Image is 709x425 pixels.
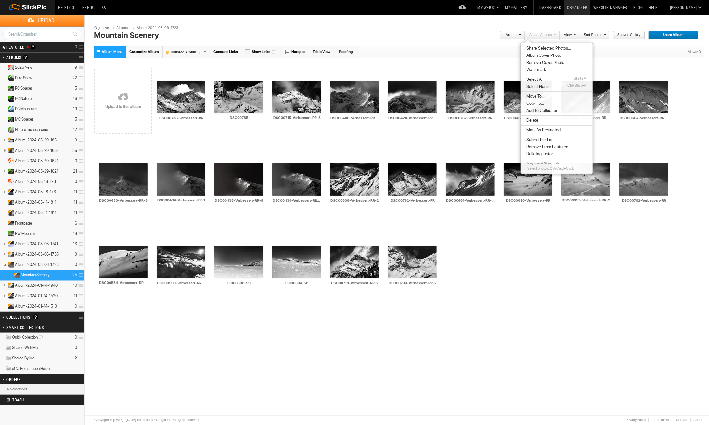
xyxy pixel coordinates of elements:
[330,198,380,203] input: DSC00809-Verbessert-RR-2
[524,46,571,51] span: Share Selected Photos...
[524,108,561,113] span: Add To Collection...
[524,152,553,157] span: Bulk Tag Editor
[137,25,185,30] a: Album-2024-03-06-1723
[1,158,7,163] a: Expand
[214,198,264,203] input: DSC00435-Verbessert-RR-9
[99,280,148,286] input: DSC00554-Verbessert-RR-35
[1,231,7,236] a: Expand
[21,273,50,278] span: Mountain Scenery
[524,67,546,72] span: Watermark
[15,179,56,184] span: Album-2024-05-18-173
[15,117,34,122] span: MC Spaces
[388,163,437,196] img: DSC00782-Verbessert-RR.webp
[525,31,556,40] a: Album Actions
[102,50,122,54] span: Album Menu
[690,418,703,422] a: About
[446,81,495,113] img: DSC00767-Verbessert-RR.webp
[6,241,14,247] ins: Unlisted Album
[6,322,61,332] h2: Smart Collections
[567,83,586,88] abbr: Ctrl+Shift+A
[6,158,14,164] ins: Private Album
[648,31,694,40] span: Share Album
[330,280,380,286] input: DSC00718-Verbessert-RR-2
[163,50,203,54] font: Unlisted Album
[1,179,7,184] a: Expand
[524,127,561,133] span: Mark As Restricted
[6,96,14,102] ins: Public Album
[15,293,58,298] span: Album-2024-01-14-1520
[101,3,109,11] input: Search photos on SlickPic...
[15,169,58,174] span: Album-2024-05-29-1621
[15,200,56,205] span: Album-2024-05-11-1811
[330,115,380,121] input: DSC00440-Verbessert-RR-13
[15,210,56,215] span: Album-2024-05-11-1811
[157,280,206,286] input: DSC00500-Verbessert-RR-25
[15,304,57,309] span: Album-2024-01-14-1513
[15,158,58,164] span: Album-2024-05-29-1621
[6,345,11,351] img: ico_album_coll.png
[673,418,690,422] a: Contact
[157,163,205,196] img: DSC00434-Verbessert-RR-1.webp
[6,53,61,63] h2: Albums
[8,15,84,26] span: Upload
[388,198,437,203] input: DSC00782-Verbessert-RR
[15,106,37,112] span: PC Mountains
[1,210,7,215] a: Expand
[1,304,7,309] a: Expand
[6,304,14,309] ins: Unlisted Album
[6,395,67,405] h2: Trash
[1,221,7,225] a: Expand
[330,246,379,278] img: DSC00718-Verbessert-RR-2.webp
[15,127,48,132] span: Nature monochrome
[6,374,61,384] h2: Orders
[99,198,148,203] input: DSC00430-Verbessert-RR-5
[6,262,14,268] ins: Unlisted Album
[6,117,14,122] ins: Public Album
[214,81,263,113] img: DSC00785.webp
[15,148,59,153] span: Album-2024-05-29-1654
[309,46,334,58] a: Table View
[524,84,549,89] span: Select None
[6,293,14,299] ins: Unlisted Album
[15,231,36,236] span: BW Mountain
[6,283,14,288] ins: Unlisted Album
[241,46,281,58] a: Show Links
[214,280,264,286] input: L1000308-59
[6,179,14,185] ins: Private Album
[272,163,321,196] img: DSC00436-Verbessert-RR-11.webp
[12,335,45,340] span: Quick Collection
[619,163,668,196] img: DSC00792-Verbessert-RR.webp
[524,144,568,150] span: Remove From Featured
[527,161,574,171] span: Select photos: Ctrl/Cmd+Click
[613,31,640,40] span: Show in Gallery
[6,271,13,276] a: Collapse
[1,200,7,205] a: Expand
[527,161,560,165] b: Keyboard Shortcuts
[334,46,358,58] a: Proofing
[613,31,645,40] a: Show in Gallery
[15,86,33,91] span: PC Spaces
[623,418,648,422] a: Privacy Policy
[561,198,611,203] input: DSC00659-Verbessert-RR-2
[619,81,668,113] img: DSC00604-Verbessert-RR-44.webp
[7,387,30,391] b: No orders yet...
[388,81,437,113] img: DSC00428-Verbessert-RR-2-1.webp
[504,198,553,203] input: DSC00690-Verbessert-RR
[524,101,544,106] span: Copy To...
[15,96,32,101] span: PC Nature
[94,418,200,423] div: Copyright © [DATE]–[DATE] SlickPic by IQ Logic Inc. All rights reserved.
[6,127,14,133] ins: Public Album
[6,75,14,81] ins: Public Album
[388,246,437,278] img: DSC00793-Verbessert-RR-2.webp
[6,65,14,70] ins: Private Album
[272,198,322,203] input: DSC00436-Verbessert-RR-11
[214,246,263,278] img: L1000308-59.webp
[1,75,7,80] a: Expand
[6,231,14,237] ins: Public Album
[3,29,81,40] input: Search Organizer...
[6,106,14,112] ins: Public Album
[15,221,32,226] span: Frontpage
[6,312,61,322] h2: Collections
[69,29,81,40] a: Search
[15,283,58,288] span: Album-2024-01-14-1946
